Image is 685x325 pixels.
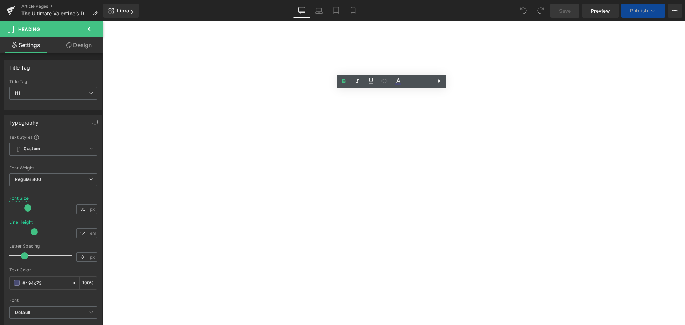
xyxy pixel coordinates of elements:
[293,4,310,18] a: Desktop
[22,279,68,287] input: Color
[328,4,345,18] a: Tablet
[668,4,682,18] button: More
[621,4,665,18] button: Publish
[9,79,97,84] div: Title Tag
[80,277,97,289] div: %
[9,298,97,303] div: Font
[90,207,96,212] span: px
[117,7,134,14] span: Library
[15,177,41,182] b: Regular 400
[18,26,40,32] span: Heading
[53,37,105,53] a: Design
[90,255,96,259] span: px
[345,4,362,18] a: Mobile
[9,244,97,249] div: Letter Spacing
[559,7,571,15] span: Save
[516,4,531,18] button: Undo
[21,4,103,9] a: Article Pages
[591,7,610,15] span: Preview
[9,116,39,126] div: Typography
[9,61,30,71] div: Title Tag
[9,196,29,201] div: Font Size
[533,4,548,18] button: Redo
[310,4,328,18] a: Laptop
[9,166,97,171] div: Font Weight
[9,220,33,225] div: Line Height
[15,90,20,96] b: H1
[630,8,648,14] span: Publish
[9,268,97,273] div: Text Color
[9,134,97,140] div: Text Styles
[582,4,619,18] a: Preview
[90,231,96,235] span: em
[24,146,40,152] b: Custom
[21,11,90,16] span: The Ultimate Valentine’s Day Gift Guide for Couples: Strengthening Bonds with Healthy and Fun Sex...
[103,4,139,18] a: New Library
[15,310,30,316] i: Default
